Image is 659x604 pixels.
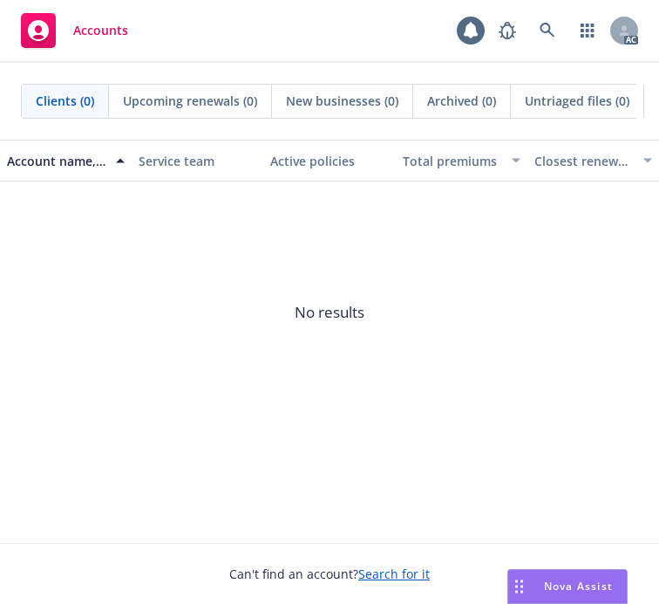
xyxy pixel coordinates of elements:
[403,152,501,170] div: Total premiums
[507,569,628,604] button: Nova Assist
[229,565,430,583] span: Can't find an account?
[396,140,527,182] button: Total premiums
[525,92,629,110] span: Untriaged files (0)
[527,140,659,182] button: Closest renewal date
[570,13,605,48] a: Switch app
[286,92,398,110] span: New businesses (0)
[139,152,256,170] div: Service team
[7,152,105,170] div: Account name, DBA
[263,140,395,182] button: Active policies
[36,92,94,110] span: Clients (0)
[490,13,525,48] a: Report a Bug
[427,92,496,110] span: Archived (0)
[123,92,257,110] span: Upcoming renewals (0)
[270,152,388,170] div: Active policies
[358,566,430,582] a: Search for it
[73,24,128,38] span: Accounts
[544,579,613,594] span: Nova Assist
[508,570,530,603] div: Drag to move
[530,13,565,48] a: Search
[14,6,135,55] a: Accounts
[132,140,263,182] button: Service team
[534,152,633,170] div: Closest renewal date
